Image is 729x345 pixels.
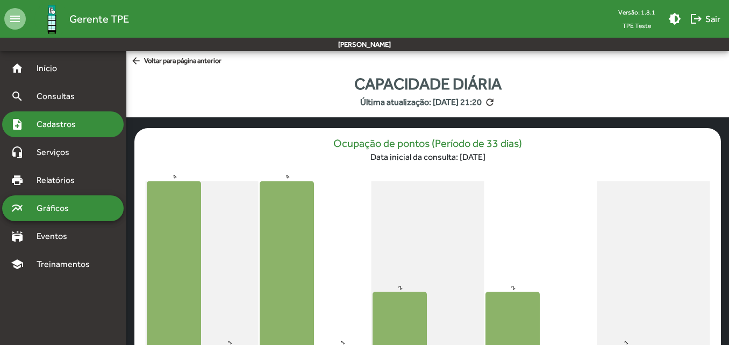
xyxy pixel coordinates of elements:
[11,230,24,243] mat-icon: stadium
[685,9,725,29] button: Sair
[30,90,89,103] span: Consultas
[11,62,24,75] mat-icon: home
[11,258,24,271] mat-icon: school
[510,284,517,291] text: 2
[30,174,89,187] span: Relatórios
[30,146,84,159] span: Serviços
[30,202,83,215] span: Gráficos
[11,174,24,187] mat-icon: print
[668,12,681,25] mat-icon: brightness_medium
[614,5,660,19] div: Versão: 1.8.1
[26,2,129,37] a: Gerente TPE
[11,202,24,215] mat-icon: multiline_chart
[360,96,482,109] strong: Última atualização: [DATE] 21:20
[690,9,720,29] span: Sair
[11,90,24,103] mat-icon: search
[171,173,178,180] text: 4
[333,152,522,162] h6: Data inicial da consulta: [DATE]
[284,173,291,180] text: 4
[614,19,660,32] span: TPE Teste
[131,55,221,67] span: Voltar para página anterior
[30,62,73,75] span: Início
[69,10,129,27] span: Gerente TPE
[34,2,69,37] img: Logo
[30,230,82,243] span: Eventos
[397,284,404,291] text: 2
[354,72,502,96] div: Capacidade diária
[484,97,495,108] mat-icon: refresh
[11,146,24,159] mat-icon: headset_mic
[30,258,103,271] span: Treinamentos
[4,8,26,30] mat-icon: menu
[131,55,144,67] mat-icon: arrow_back
[11,118,24,131] mat-icon: note_add
[690,12,703,25] mat-icon: logout
[333,137,522,150] h5: Ocupação de pontos (Período de 33 dias)
[30,118,90,131] span: Cadastros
